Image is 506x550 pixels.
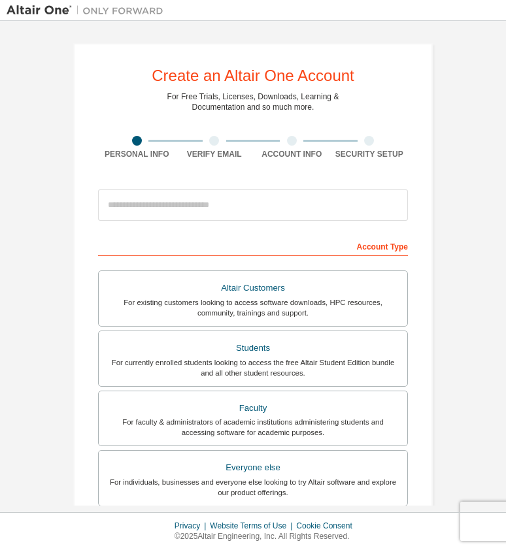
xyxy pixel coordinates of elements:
div: Account Type [98,235,408,256]
div: Website Terms of Use [210,521,296,531]
div: Create an Altair One Account [152,68,354,84]
div: Account Info [253,149,331,159]
div: For Free Trials, Licenses, Downloads, Learning & Documentation and so much more. [167,91,339,112]
div: Verify Email [176,149,254,159]
div: For individuals, businesses and everyone else looking to try Altair software and explore our prod... [107,477,399,498]
div: For currently enrolled students looking to access the free Altair Student Edition bundle and all ... [107,357,399,378]
div: Faculty [107,399,399,417]
div: Everyone else [107,459,399,477]
div: For faculty & administrators of academic institutions administering students and accessing softwa... [107,417,399,438]
img: Altair One [7,4,170,17]
div: Altair Customers [107,279,399,297]
div: Security Setup [331,149,409,159]
div: Students [107,339,399,357]
p: © 2025 Altair Engineering, Inc. All Rights Reserved. [175,531,360,542]
div: Cookie Consent [296,521,360,531]
div: Privacy [175,521,210,531]
div: Personal Info [98,149,176,159]
div: For existing customers looking to access software downloads, HPC resources, community, trainings ... [107,297,399,318]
